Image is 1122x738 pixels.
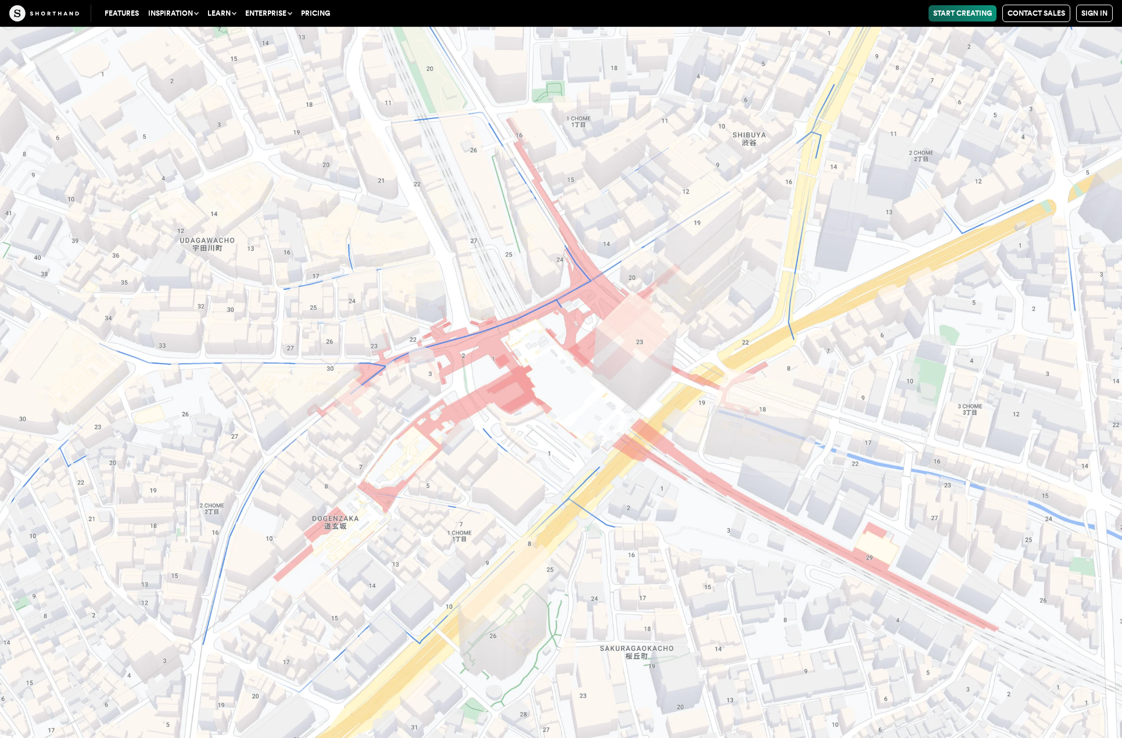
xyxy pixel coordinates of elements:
[296,5,335,22] a: Pricing
[203,5,241,22] button: Learn
[929,5,996,22] a: Start Creating
[144,5,203,22] button: Inspiration
[9,5,79,22] img: The Craft
[1002,5,1070,22] a: Contact Sales
[100,5,144,22] a: Features
[1076,5,1113,22] a: Sign in
[241,5,296,22] button: Enterprise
